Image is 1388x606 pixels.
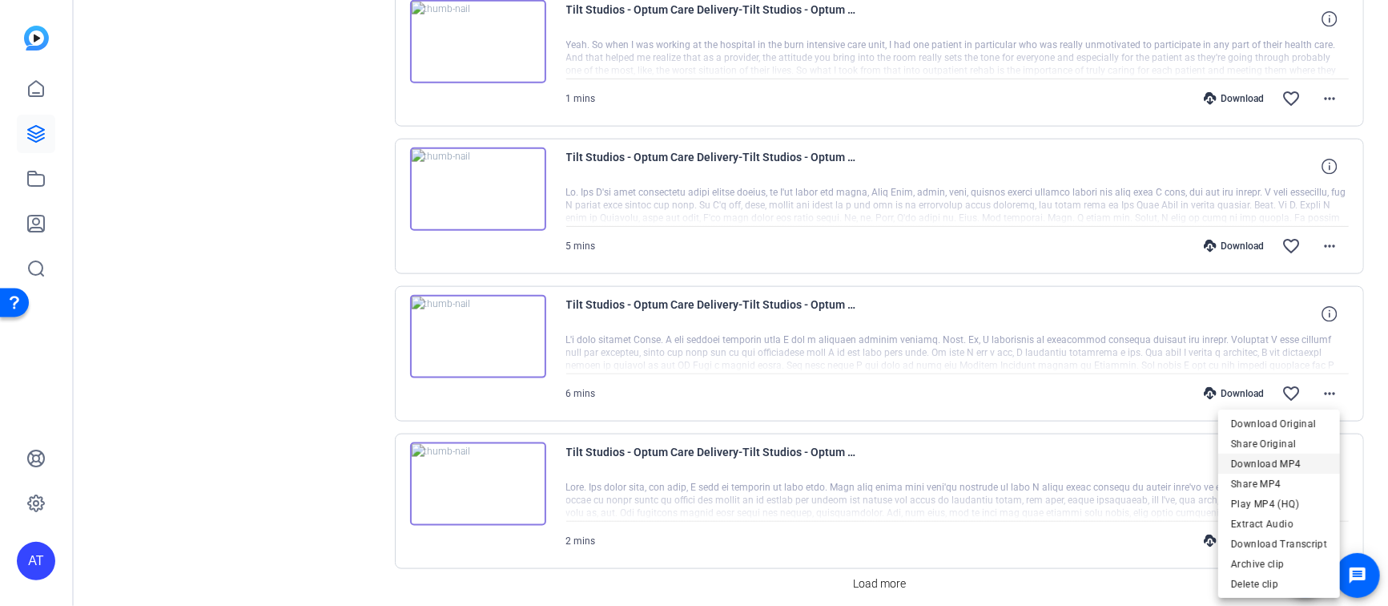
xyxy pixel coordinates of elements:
[1231,434,1327,454] span: Share Original
[1231,475,1327,494] span: Share MP4
[1231,454,1327,474] span: Download MP4
[1231,535,1327,554] span: Download Transcript
[1231,414,1327,434] span: Download Original
[1231,495,1327,514] span: Play MP4 (HQ)
[1231,555,1327,574] span: Archive clip
[1231,515,1327,534] span: Extract Audio
[1231,575,1327,594] span: Delete clip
